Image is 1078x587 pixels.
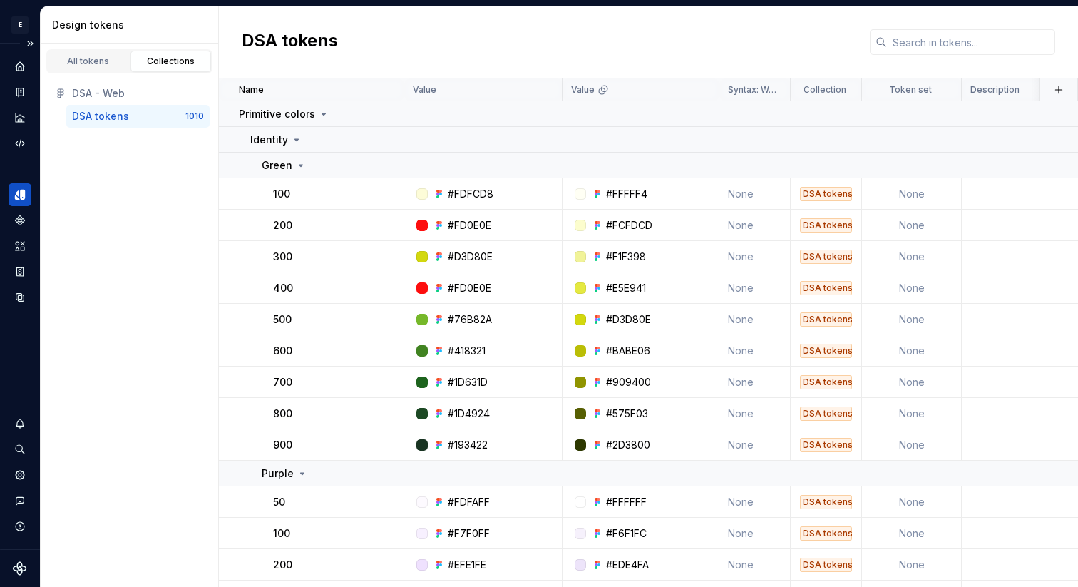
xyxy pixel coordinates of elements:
div: Design tokens [52,18,212,32]
p: 800 [273,407,292,421]
div: #FFFFFF [606,495,647,509]
div: #FFFFF4 [606,187,647,201]
div: 1010 [185,111,204,122]
div: DSA tokens [800,558,852,572]
div: #193422 [448,438,488,452]
div: DSA tokens [800,187,852,201]
div: DSA tokens [800,438,852,452]
p: Green [262,158,292,173]
p: 400 [273,281,293,295]
button: Search ⌘K [9,438,31,461]
div: DSA tokens [800,281,852,295]
div: #418321 [448,344,486,358]
div: #D3D80E [606,312,651,327]
a: Storybook stories [9,260,31,283]
h2: DSA tokens [242,29,338,55]
div: E [11,16,29,34]
td: None [719,178,791,210]
div: DSA tokens [800,526,852,541]
p: Token set [889,84,932,96]
p: 100 [273,526,290,541]
td: None [719,549,791,581]
button: Notifications [9,412,31,435]
a: Home [9,55,31,78]
a: Analytics [9,106,31,129]
div: #FDFCD8 [448,187,493,201]
div: All tokens [53,56,124,67]
p: 700 [273,375,292,389]
div: DSA tokens [800,250,852,264]
p: 200 [273,218,292,233]
div: DSA tokens [800,375,852,389]
td: None [719,518,791,549]
p: 600 [273,344,292,358]
div: #FD0E0E [448,218,491,233]
p: Description [970,84,1020,96]
div: #1D4924 [448,407,490,421]
input: Search in tokens... [887,29,1055,55]
td: None [862,335,962,367]
div: #FDFAFF [448,495,490,509]
a: Assets [9,235,31,257]
p: Purple [262,466,294,481]
div: #D3D80E [448,250,493,264]
p: 500 [273,312,292,327]
div: DSA tokens [800,407,852,421]
td: None [719,367,791,398]
button: Expand sidebar [20,34,40,53]
a: Code automation [9,132,31,155]
a: Documentation [9,81,31,103]
td: None [862,398,962,429]
div: #F7F0FF [448,526,490,541]
td: None [862,367,962,398]
div: #E5E941 [606,281,646,295]
td: None [862,272,962,304]
p: 50 [273,495,285,509]
td: None [719,241,791,272]
td: None [862,210,962,241]
svg: Supernova Logo [13,561,27,576]
div: DSA tokens [72,109,129,123]
td: None [719,335,791,367]
a: Settings [9,464,31,486]
td: None [862,304,962,335]
div: Collections [135,56,207,67]
a: Data sources [9,286,31,309]
td: None [719,210,791,241]
p: 900 [273,438,292,452]
button: Contact support [9,489,31,512]
a: Components [9,209,31,232]
div: #1D631D [448,375,488,389]
div: #BABE06 [606,344,650,358]
div: #F6F1FC [606,526,647,541]
p: Value [571,84,595,96]
div: #FD0E0E [448,281,491,295]
div: DSA tokens [800,344,852,358]
p: Identity [250,133,288,147]
td: None [862,486,962,518]
td: None [719,272,791,304]
button: DSA tokens1010 [66,105,210,128]
p: Syntax: Web [728,84,779,96]
td: None [862,241,962,272]
p: Primitive colors [239,107,315,121]
div: DSA tokens [800,495,852,509]
div: #76B82A [448,312,492,327]
div: #909400 [606,375,651,389]
div: #2D3800 [606,438,650,452]
a: Design tokens [9,183,31,206]
td: None [862,178,962,210]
